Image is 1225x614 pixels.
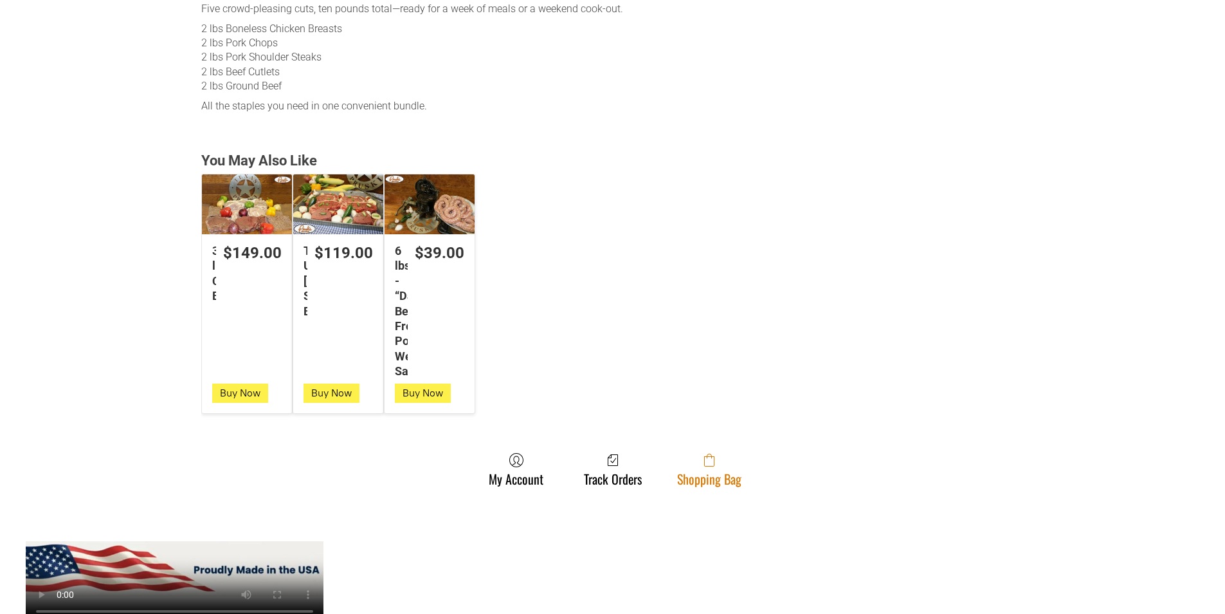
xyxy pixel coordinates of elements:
[201,79,740,93] div: 2 lbs Ground Beef
[395,384,451,403] button: Buy Now
[201,22,740,36] div: 2 lbs Boneless Chicken Breasts
[671,452,748,487] a: Shopping Bag
[201,99,740,113] div: All the staples you need in one convenient bundle.
[314,243,373,263] div: $119.00
[202,174,292,234] a: 30 lb Combo Bundle
[482,452,550,487] a: My Account
[577,452,648,487] a: Track Orders
[220,387,260,399] span: Buy Now
[304,384,359,403] button: Buy Now
[311,387,352,399] span: Buy Now
[212,384,268,403] button: Buy Now
[293,243,383,319] a: $119.00The Ultimate [US_STATE] Steak Box
[201,152,1024,171] div: You May Also Like
[201,50,740,64] div: 2 lbs Pork Shoulder Steaks
[385,243,475,379] a: $39.006 lbs - “Da” Best Fresh Polish Wedding Sausage
[415,243,464,263] div: $39.00
[293,174,383,234] a: The Ultimate Texas Steak Box
[202,243,292,304] a: $149.0030 lb Combo Bundle
[385,174,475,234] a: 6 lbs - “Da” Best Fresh Polish Wedding Sausage
[201,2,740,16] div: Five crowd-pleasing cuts, ten pounds total—ready for a week of meals or a weekend cook-out.
[212,243,216,304] div: 30 lb Combo Bundle
[223,243,282,263] div: $149.00
[201,36,740,50] div: 2 lbs Pork Chops
[201,65,740,79] div: 2 lbs Beef Cutlets
[304,243,307,319] div: The Ultimate [US_STATE] Steak Box
[403,387,443,399] span: Buy Now
[395,243,408,379] div: 6 lbs - “Da” Best Fresh Polish Wedding Sausage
